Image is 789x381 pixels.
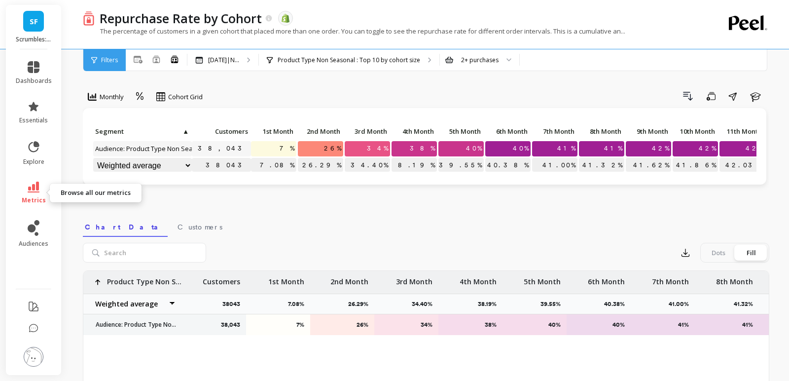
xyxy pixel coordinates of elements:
[278,56,420,64] p: Product Type Non Seasonal : Top 10 by cohort size
[23,158,44,166] span: explore
[445,321,497,329] p: 38%
[719,124,765,138] p: 11th Month
[396,271,432,287] p: 3rd Month
[578,124,625,140] div: Toggle SortBy
[24,347,43,367] img: profile picture
[744,141,765,156] span: 42%
[673,124,718,138] p: 10th Month
[650,141,671,156] span: 42%
[181,127,189,135] span: ▲
[625,124,672,140] div: Toggle SortBy
[485,124,532,140] div: Toggle SortBy
[344,124,391,140] div: Toggle SortBy
[16,77,52,85] span: dashboards
[298,158,343,173] p: 26.29%
[438,158,484,173] p: 39.55%
[701,321,753,329] p: 41%
[485,124,531,138] p: 6th Month
[268,271,304,287] p: 1st Month
[487,127,528,135] span: 6th Month
[626,124,671,138] p: 9th Month
[252,321,304,329] p: 7%
[100,92,124,102] span: Monthly
[675,127,715,135] span: 10th Month
[222,300,246,308] p: 38043
[734,300,759,308] p: 41.32%
[288,300,310,308] p: 7.08%
[440,127,481,135] span: 5th Month
[93,141,213,156] span: Audience: Product Type Non Seasonal
[394,127,434,135] span: 4th Month
[735,245,767,261] div: Fill
[485,158,531,173] p: 40.38%
[626,158,671,173] p: 41.62%
[669,300,695,308] p: 41.00%
[322,141,343,156] span: 26%
[460,271,497,287] p: 4th Month
[192,124,251,138] p: Customers
[697,141,718,156] span: 42%
[93,124,192,138] p: Segment
[178,222,222,232] span: Customers
[317,321,368,329] p: 26%
[365,141,390,156] span: 34%
[534,127,574,135] span: 7th Month
[221,321,240,329] p: 38,043
[573,321,625,329] p: 40%
[16,36,52,43] p: Scrumbles: Natural Pet Food
[192,158,251,173] p: 38043
[602,141,624,156] span: 41%
[298,124,343,138] p: 2nd Month
[83,214,769,237] nav: Tabs
[555,141,577,156] span: 41%
[721,127,762,135] span: 11th Month
[251,158,296,173] p: 7.08%
[208,56,239,64] p: [DATE]|N...
[511,141,531,156] span: 40%
[95,127,181,135] span: Segment
[251,124,296,138] p: 1st Month
[588,271,625,287] p: 6th Month
[637,321,689,329] p: 41%
[194,127,248,135] span: Customers
[392,124,437,138] p: 4th Month
[532,124,578,140] div: Toggle SortBy
[22,196,46,204] span: metrics
[540,300,567,308] p: 39.55%
[579,124,624,138] p: 8th Month
[532,124,577,138] p: 7th Month
[461,55,499,65] div: 2+ purchases
[652,271,689,287] p: 7th Month
[85,222,166,232] span: Chart Data
[345,158,390,173] p: 34.40%
[300,127,340,135] span: 2nd Month
[391,124,438,140] div: Toggle SortBy
[438,124,485,140] div: Toggle SortBy
[30,16,38,27] span: SF
[19,116,48,124] span: essentials
[604,300,631,308] p: 40.38%
[532,158,577,173] p: 41.00%
[281,14,290,23] img: api.shopify.svg
[628,127,668,135] span: 9th Month
[673,158,718,173] p: 41.86%
[19,240,48,248] span: audiences
[347,127,387,135] span: 3rd Month
[438,124,484,138] p: 5th Month
[297,124,344,140] div: Toggle SortBy
[348,300,374,308] p: 26.29%
[100,10,262,27] p: Repurchase Rate by Cohort
[90,321,176,329] p: Audience: Product Type Non Seasonal
[251,124,297,140] div: Toggle SortBy
[83,243,206,263] input: Search
[253,127,293,135] span: 1st Month
[203,271,240,287] p: Customers
[412,300,438,308] p: 34.40%
[101,56,118,64] span: Filters
[524,271,561,287] p: 5th Month
[672,124,719,140] div: Toggle SortBy
[716,271,753,287] p: 8th Month
[579,158,624,173] p: 41.32%
[581,127,621,135] span: 8th Month
[83,11,95,25] img: header icon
